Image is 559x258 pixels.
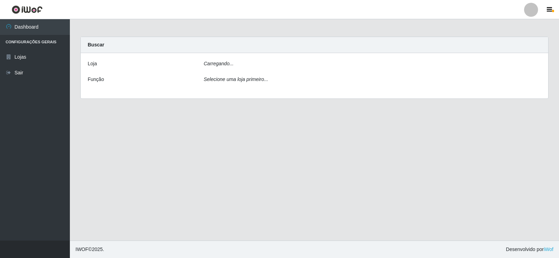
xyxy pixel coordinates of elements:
[506,246,553,253] span: Desenvolvido por
[12,5,43,14] img: CoreUI Logo
[88,76,104,83] label: Função
[204,76,268,82] i: Selecione uma loja primeiro...
[88,60,97,67] label: Loja
[544,246,553,252] a: iWof
[88,42,104,47] strong: Buscar
[75,246,104,253] span: © 2025 .
[75,246,88,252] span: IWOF
[204,61,234,66] i: Carregando...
